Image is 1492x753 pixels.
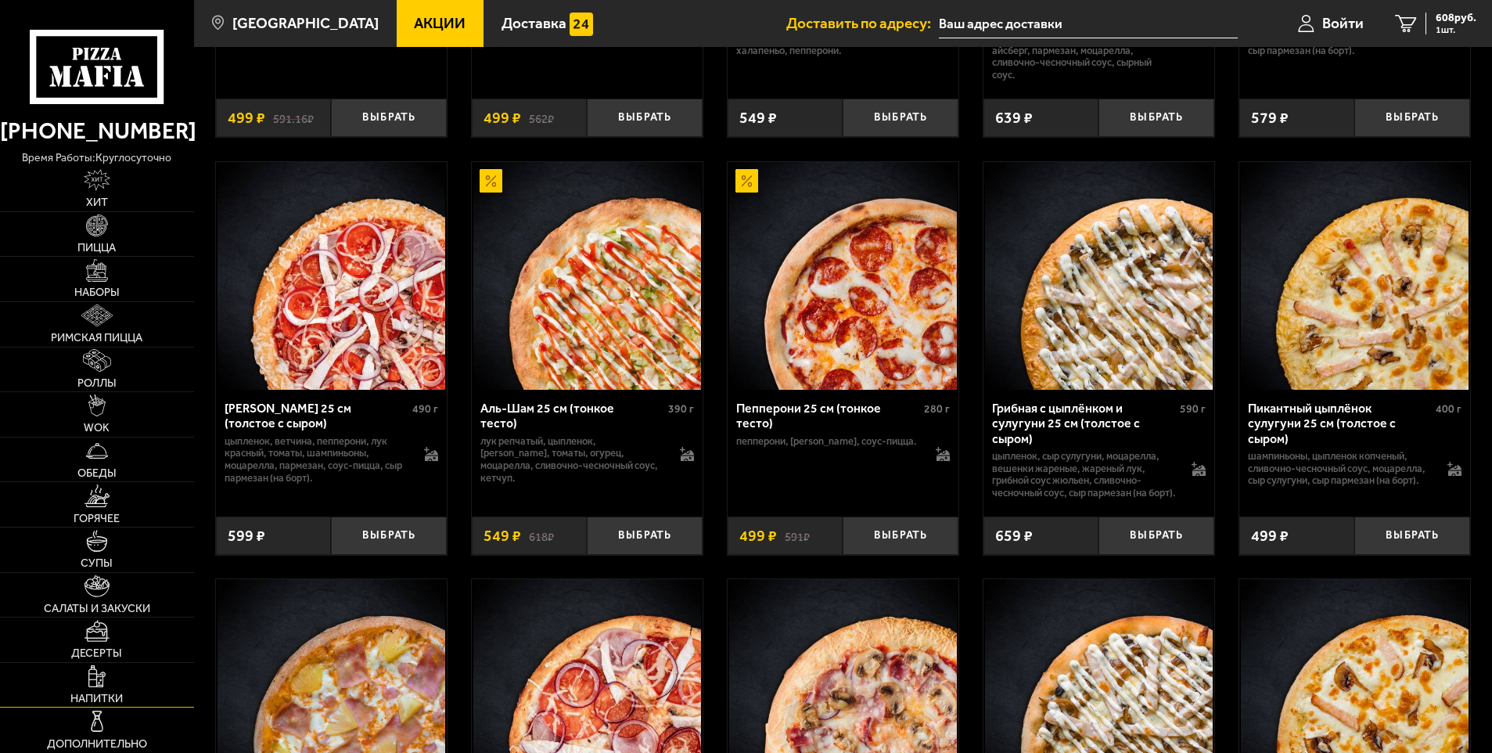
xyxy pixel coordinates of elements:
[480,169,503,193] img: Акционный
[736,435,921,448] p: пепперони, [PERSON_NAME], соус-пицца.
[228,108,265,127] span: 499 ₽
[1436,13,1476,23] span: 608 руб.
[924,402,950,416] span: 280 г
[668,402,694,416] span: 390 г
[71,648,122,659] span: Десерты
[273,110,314,125] s: 591.16 ₽
[70,694,123,704] span: Напитки
[1251,108,1289,127] span: 579 ₽
[86,197,108,208] span: Хит
[995,526,1033,545] span: 659 ₽
[939,9,1237,38] input: Ваш адрес доставки
[729,162,957,390] img: Пепперони 25 см (тонкое тесто)
[1248,401,1432,445] div: Пикантный цыплёнок сулугуни 25 см (толстое с сыром)
[74,287,120,298] span: Наборы
[1098,99,1214,137] button: Выбрать
[81,558,113,569] span: Супы
[529,110,554,125] s: 562 ₽
[843,99,958,137] button: Выбрать
[843,517,958,555] button: Выбрать
[739,526,777,545] span: 499 ₽
[502,16,566,31] span: Доставка
[785,528,810,543] s: 591 ₽
[218,162,445,390] img: Петровская 25 см (толстое с сыром)
[736,401,920,431] div: Пепперони 25 см (тонкое тесто)
[1248,450,1433,488] p: шампиньоны, цыпленок копченый, сливочно-чесночный соус, моцарелла, сыр сулугуни, сыр пармезан (на...
[77,243,116,254] span: Пицца
[77,468,117,479] span: Обеды
[1436,402,1461,416] span: 400 г
[225,401,408,431] div: [PERSON_NAME] 25 см (толстое с сыром)
[1322,16,1364,31] span: Войти
[472,162,703,390] a: АкционныйАль-Шам 25 см (тонкое тесто)
[74,513,120,524] span: Горячее
[331,517,447,555] button: Выбрать
[992,401,1176,445] div: Грибная с цыплёнком и сулугуни 25 см (толстое с сыром)
[1239,162,1470,390] a: Пикантный цыплёнок сулугуни 25 см (толстое с сыром)
[77,378,117,389] span: Роллы
[1251,526,1289,545] span: 499 ₽
[1436,25,1476,34] span: 1 шт.
[1180,402,1206,416] span: 590 г
[995,108,1033,127] span: 639 ₽
[232,16,379,31] span: [GEOGRAPHIC_DATA]
[414,16,466,31] span: Акции
[739,108,777,127] span: 549 ₽
[480,401,664,431] div: Аль-Шам 25 см (тонкое тесто)
[735,169,759,193] img: Акционный
[1098,517,1214,555] button: Выбрать
[412,402,438,416] span: 490 г
[992,20,1177,81] p: цыпленок копченый, ветчина, томаты, корнишоны, лук красный, салат айсберг, пармезан, моцарелла, с...
[84,423,110,434] span: WOK
[587,517,703,555] button: Выбрать
[484,526,521,545] span: 549 ₽
[484,108,521,127] span: 499 ₽
[228,526,265,545] span: 599 ₽
[216,162,447,390] a: Петровская 25 см (толстое с сыром)
[570,13,593,36] img: 15daf4d41897b9f0e9f617042186c801.svg
[786,16,939,31] span: Доставить по адресу:
[331,99,447,137] button: Выбрать
[1354,99,1470,137] button: Выбрать
[529,528,554,543] s: 618 ₽
[587,99,703,137] button: Выбрать
[47,739,147,750] span: Дополнительно
[51,333,142,344] span: Римская пицца
[728,162,958,390] a: АкционныйПепперони 25 см (тонкое тесто)
[985,162,1213,390] img: Грибная с цыплёнком и сулугуни 25 см (толстое с сыром)
[480,435,665,485] p: лук репчатый, цыпленок, [PERSON_NAME], томаты, огурец, моцарелла, сливочно-чесночный соус, кетчуп.
[1241,162,1469,390] img: Пикантный цыплёнок сулугуни 25 см (толстое с сыром)
[1354,517,1470,555] button: Выбрать
[225,435,409,485] p: цыпленок, ветчина, пепперони, лук красный, томаты, шампиньоны, моцарелла, пармезан, соус-пицца, с...
[992,450,1177,500] p: цыпленок, сыр сулугуни, моцарелла, вешенки жареные, жареный лук, грибной соус Жюльен, сливочно-че...
[473,162,701,390] img: Аль-Шам 25 см (тонкое тесто)
[44,603,150,614] span: Салаты и закуски
[983,162,1214,390] a: Грибная с цыплёнком и сулугуни 25 см (толстое с сыром)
